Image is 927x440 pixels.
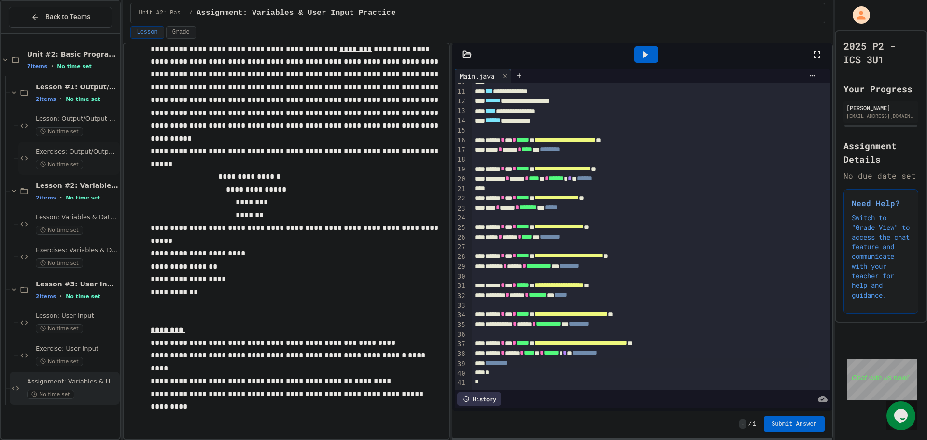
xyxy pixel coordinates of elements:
[455,116,467,126] div: 14
[847,359,917,400] iframe: chat widget
[36,226,83,235] span: No time set
[455,126,467,136] div: 15
[455,165,467,174] div: 19
[36,213,118,222] span: Lesson: Variables & Data Types
[455,185,467,194] div: 21
[846,103,915,112] div: [PERSON_NAME]
[886,401,917,430] iframe: chat widget
[753,420,756,428] span: 1
[60,194,62,201] span: •
[455,301,467,311] div: 33
[455,233,467,242] div: 26
[27,63,47,70] span: 7 items
[455,223,467,233] div: 25
[739,419,746,429] span: -
[455,155,467,165] div: 18
[455,311,467,320] div: 34
[455,106,467,116] div: 13
[36,83,118,91] span: Lesson #1: Output/Output Formatting
[843,4,872,26] div: My Account
[455,213,467,223] div: 24
[197,7,396,19] span: Assignment: Variables & User Input Practice
[846,113,915,120] div: [EMAIL_ADDRESS][DOMAIN_NAME]
[455,359,467,369] div: 39
[139,9,185,17] span: Unit #2: Basic Programming Concepts
[60,95,62,103] span: •
[36,345,118,353] span: Exercise: User Input
[748,420,752,428] span: /
[9,7,112,28] button: Back to Teams
[843,170,918,182] div: No due date set
[455,330,467,340] div: 36
[843,39,918,66] h1: 2025 P2 - ICS 3U1
[852,198,910,209] h3: Need Help?
[455,174,467,184] div: 20
[36,280,118,288] span: Lesson #3: User Input
[455,349,467,359] div: 38
[455,340,467,349] div: 37
[36,246,118,255] span: Exercises: Variables & Data Types
[843,82,918,96] h2: Your Progress
[455,204,467,213] div: 23
[57,63,92,70] span: No time set
[66,293,100,299] span: No time set
[36,181,118,190] span: Lesson #2: Variables & Data Types
[36,258,83,268] span: No time set
[60,292,62,300] span: •
[36,195,56,201] span: 2 items
[36,312,118,320] span: Lesson: User Input
[455,291,467,301] div: 32
[457,392,501,406] div: History
[36,96,56,102] span: 2 items
[455,262,467,271] div: 29
[455,369,467,379] div: 40
[455,194,467,203] div: 22
[66,96,100,102] span: No time set
[36,148,118,156] span: Exercises: Output/Output Formatting
[852,213,910,300] p: Switch to "Grade View" to access the chat feature and communicate with your teacher for help and ...
[455,136,467,145] div: 16
[51,62,53,70] span: •
[772,420,817,428] span: Submit Answer
[455,97,467,106] div: 12
[27,50,118,58] span: Unit #2: Basic Programming Concepts
[36,160,83,169] span: No time set
[455,87,467,97] div: 11
[36,127,83,136] span: No time set
[455,320,467,330] div: 35
[455,378,467,388] div: 41
[36,293,56,299] span: 2 items
[455,69,511,83] div: Main.java
[843,139,918,166] h2: Assignment Details
[36,115,118,123] span: Lesson: Output/Output Formatting
[455,252,467,262] div: 28
[166,26,196,39] button: Grade
[455,242,467,252] div: 27
[36,357,83,366] span: No time set
[455,272,467,282] div: 30
[455,71,499,81] div: Main.java
[189,9,192,17] span: /
[27,378,118,386] span: Assignment: Variables & User Input Practice
[130,26,164,39] button: Lesson
[455,145,467,155] div: 17
[455,281,467,291] div: 31
[27,390,74,399] span: No time set
[764,416,825,432] button: Submit Answer
[66,195,100,201] span: No time set
[45,12,90,22] span: Back to Teams
[36,324,83,333] span: No time set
